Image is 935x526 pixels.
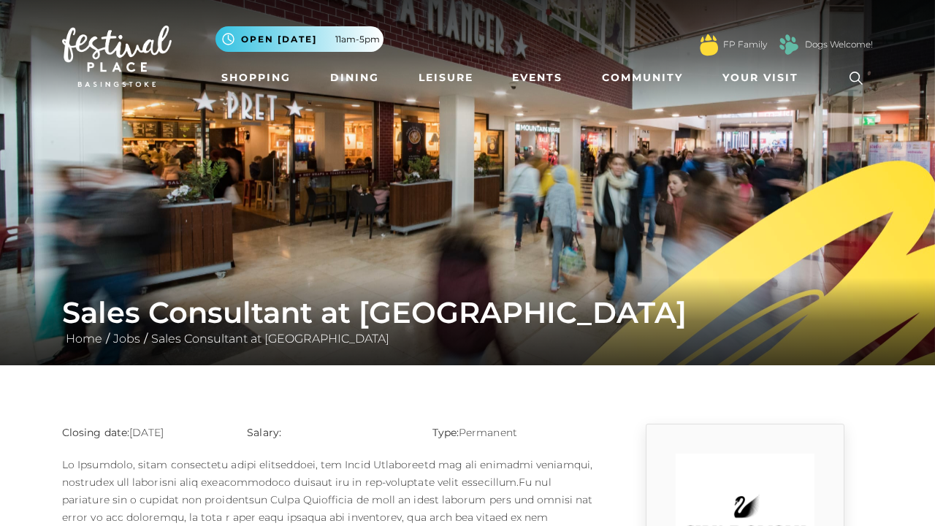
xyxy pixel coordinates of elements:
span: Your Visit [722,70,798,85]
div: / / [51,295,884,348]
a: Dining [324,64,385,91]
a: FP Family [723,38,767,51]
button: Open [DATE] 11am-5pm [215,26,383,52]
p: [DATE] [62,424,225,441]
img: Festival Place Logo [62,26,172,87]
a: Community [596,64,689,91]
p: Permanent [432,424,595,441]
strong: Closing date: [62,426,129,439]
strong: Salary: [247,426,281,439]
a: Dogs Welcome! [805,38,873,51]
strong: Type: [432,426,459,439]
a: Events [506,64,568,91]
a: Shopping [215,64,297,91]
a: Your Visit [717,64,812,91]
h1: Sales Consultant at [GEOGRAPHIC_DATA] [62,295,873,330]
a: Home [62,332,106,346]
a: Leisure [413,64,479,91]
span: Open [DATE] [241,33,317,46]
a: Sales Consultant at [GEOGRAPHIC_DATA] [148,332,393,346]
a: Jobs [110,332,144,346]
span: 11am-5pm [335,33,380,46]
